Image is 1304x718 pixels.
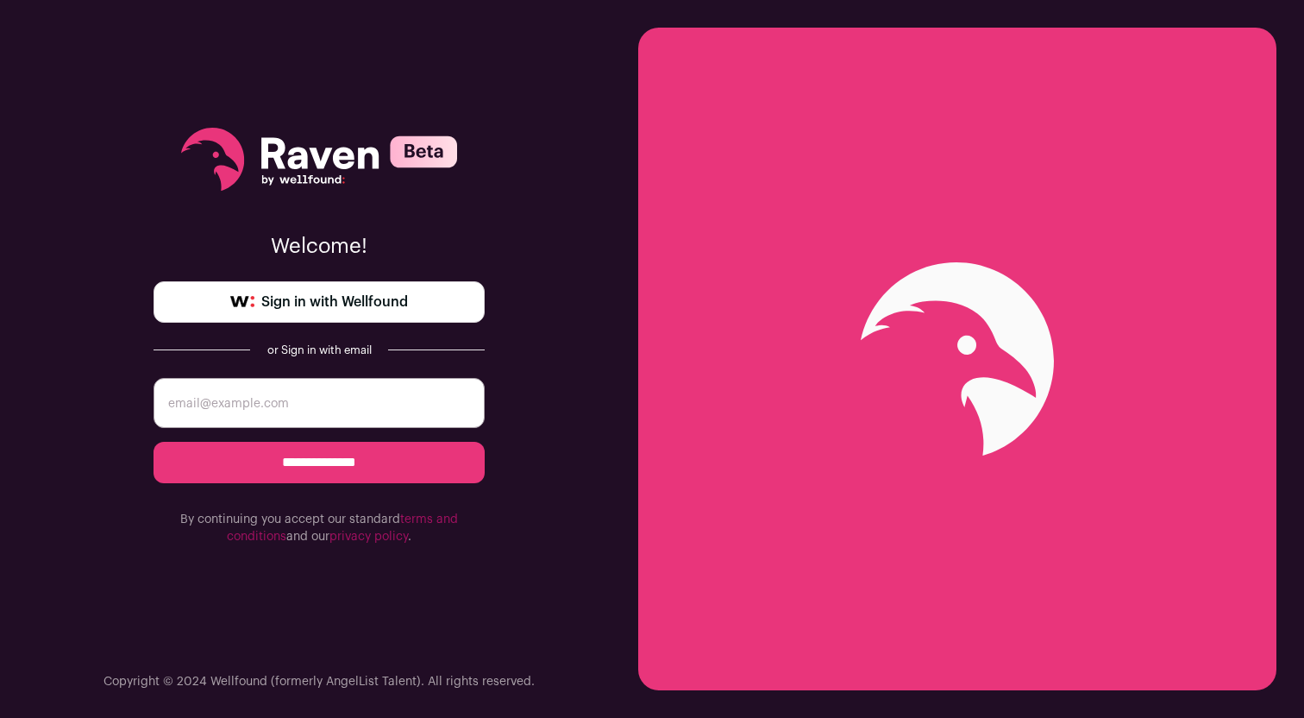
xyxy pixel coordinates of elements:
img: wellfound-symbol-flush-black-fb3c872781a75f747ccb3a119075da62bfe97bd399995f84a933054e44a575c4.png [230,296,254,308]
span: Sign in with Wellfound [261,292,408,312]
a: terms and conditions [227,513,458,543]
input: email@example.com [154,378,485,428]
a: privacy policy [329,531,408,543]
a: Sign in with Wellfound [154,281,485,323]
p: By continuing you accept our standard and our . [154,511,485,545]
div: or Sign in with email [264,343,374,357]
p: Copyright © 2024 Wellfound (formerly AngelList Talent). All rights reserved. [103,673,535,690]
p: Welcome! [154,233,485,261]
